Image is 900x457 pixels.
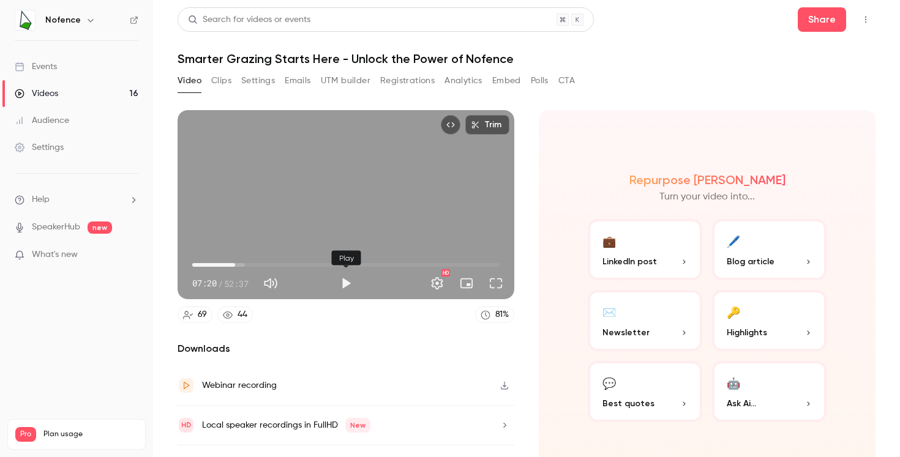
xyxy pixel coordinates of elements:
span: Best quotes [602,397,654,410]
div: Play [332,251,361,266]
button: Settings [241,71,275,91]
button: Registrations [380,71,435,91]
h2: Repurpose [PERSON_NAME] [629,173,786,187]
button: Play [334,271,358,295]
div: 44 [238,308,247,321]
div: HD [441,269,450,277]
div: Audience [15,114,69,127]
div: 🖊️ [727,231,740,250]
a: SpeakerHub [32,221,80,234]
span: New [345,418,370,433]
button: Full screen [484,271,508,295]
div: ✉️ [602,302,616,321]
button: 🤖Ask Ai... [712,361,827,422]
button: Top Bar Actions [856,10,876,29]
div: 💼 [602,231,616,250]
button: Analytics [444,71,482,91]
button: Video [178,71,201,91]
button: Settings [425,271,449,295]
span: Highlights [727,326,767,339]
div: Search for videos or events [188,13,310,26]
img: Nofence [15,10,35,30]
div: 🔑 [727,302,740,321]
a: 81% [475,307,514,323]
span: 07:20 [192,277,217,290]
div: Videos [15,87,58,100]
span: / [218,277,223,290]
button: ✉️Newsletter [588,290,702,351]
button: Trim [465,115,509,135]
div: 💬 [602,373,616,392]
span: LinkedIn post [602,255,657,268]
h2: Downloads [178,341,514,356]
div: Local speaker recordings in FullHD [202,418,370,433]
button: 🖊️Blog article [712,219,827,280]
button: CTA [558,71,575,91]
span: new [88,221,112,234]
button: Share [798,7,846,32]
div: Settings [15,141,64,154]
span: Blog article [727,255,774,268]
div: 🤖 [727,373,740,392]
a: 44 [217,307,253,323]
button: Emails [285,71,310,91]
button: Embed video [441,115,460,135]
button: UTM builder [321,71,370,91]
span: 52:37 [224,277,249,290]
span: What's new [32,248,78,261]
li: help-dropdown-opener [15,193,138,206]
a: 69 [178,307,212,323]
button: Mute [258,271,283,295]
button: 💼LinkedIn post [588,219,702,280]
button: Embed [492,71,521,91]
span: Plan usage [43,429,138,439]
div: 81 % [495,308,509,321]
p: Turn your video into... [659,190,755,204]
div: 69 [198,308,207,321]
button: Polls [531,71,549,91]
iframe: Noticeable Trigger [124,250,138,261]
span: Help [32,193,50,206]
button: 🔑Highlights [712,290,827,351]
div: 07:20 [192,277,249,290]
h1: Smarter Grazing Starts Here - Unlock the Power of Nofence [178,51,876,66]
div: Webinar recording [202,378,277,393]
h6: Nofence [45,14,81,26]
div: Events [15,61,57,73]
button: Turn on miniplayer [454,271,479,295]
span: Pro [15,427,36,442]
button: 💬Best quotes [588,361,702,422]
span: Ask Ai... [727,397,756,410]
button: Clips [211,71,231,91]
span: Newsletter [602,326,650,339]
